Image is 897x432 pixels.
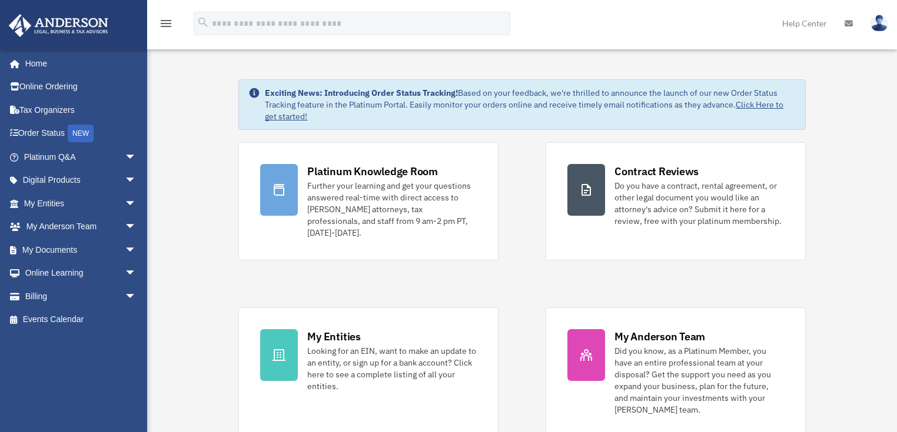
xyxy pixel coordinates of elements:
div: Platinum Knowledge Room [307,164,438,179]
a: Digital Productsarrow_drop_down [8,169,154,192]
div: Contract Reviews [614,164,699,179]
span: arrow_drop_down [125,145,148,169]
span: arrow_drop_down [125,284,148,309]
div: Further your learning and get your questions answered real-time with direct access to [PERSON_NAM... [307,180,477,239]
a: Online Learningarrow_drop_down [8,262,154,285]
a: Billingarrow_drop_down [8,284,154,308]
img: Anderson Advisors Platinum Portal [5,14,112,37]
div: My Entities [307,329,360,344]
a: Order StatusNEW [8,122,154,146]
img: User Pic [871,15,888,32]
div: Do you have a contract, rental agreement, or other legal document you would like an attorney's ad... [614,180,784,227]
span: arrow_drop_down [125,192,148,216]
a: My Anderson Teamarrow_drop_down [8,215,154,239]
i: menu [159,16,173,31]
a: Contract Reviews Do you have a contract, rental agreement, or other legal document you would like... [546,142,806,260]
div: Looking for an EIN, want to make an update to an entity, or sign up for a bank account? Click her... [307,345,477,392]
div: Did you know, as a Platinum Member, you have an entire professional team at your disposal? Get th... [614,345,784,416]
a: menu [159,21,173,31]
i: search [197,16,210,29]
a: Online Ordering [8,75,154,99]
a: Click Here to get started! [265,99,783,122]
div: My Anderson Team [614,329,705,344]
strong: Exciting News: Introducing Order Status Tracking! [265,88,458,98]
span: arrow_drop_down [125,169,148,193]
a: My Entitiesarrow_drop_down [8,192,154,215]
a: Events Calendar [8,308,154,331]
a: Platinum Knowledge Room Further your learning and get your questions answered real-time with dire... [238,142,499,260]
a: Tax Organizers [8,98,154,122]
span: arrow_drop_down [125,215,148,239]
span: arrow_drop_down [125,238,148,262]
a: My Documentsarrow_drop_down [8,238,154,262]
span: arrow_drop_down [125,262,148,286]
a: Home [8,52,148,75]
div: NEW [68,125,94,142]
a: Platinum Q&Aarrow_drop_down [8,145,154,169]
div: Based on your feedback, we're thrilled to announce the launch of our new Order Status Tracking fe... [265,87,795,122]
